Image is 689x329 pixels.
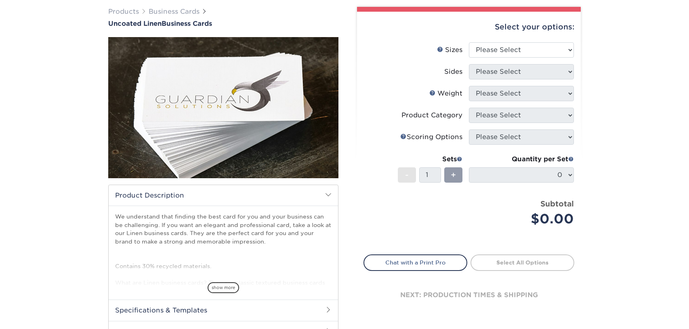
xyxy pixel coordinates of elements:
[208,282,239,293] span: show more
[469,154,574,164] div: Quantity per Set
[540,199,574,208] strong: Subtotal
[108,20,162,27] span: Uncoated Linen
[401,110,462,120] div: Product Category
[109,300,338,321] h2: Specifications & Templates
[471,254,574,271] a: Select All Options
[108,20,338,27] h1: Business Cards
[444,67,462,77] div: Sides
[108,20,338,27] a: Uncoated LinenBusiness Cards
[149,8,200,15] a: Business Cards
[451,169,456,181] span: +
[363,12,574,42] div: Select your options:
[108,8,139,15] a: Products
[400,132,462,142] div: Scoring Options
[398,154,462,164] div: Sets
[475,209,574,229] div: $0.00
[437,45,462,55] div: Sizes
[363,254,467,271] a: Chat with a Print Pro
[363,271,574,319] div: next: production times & shipping
[405,169,409,181] span: -
[109,185,338,206] h2: Product Description
[429,89,462,98] div: Weight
